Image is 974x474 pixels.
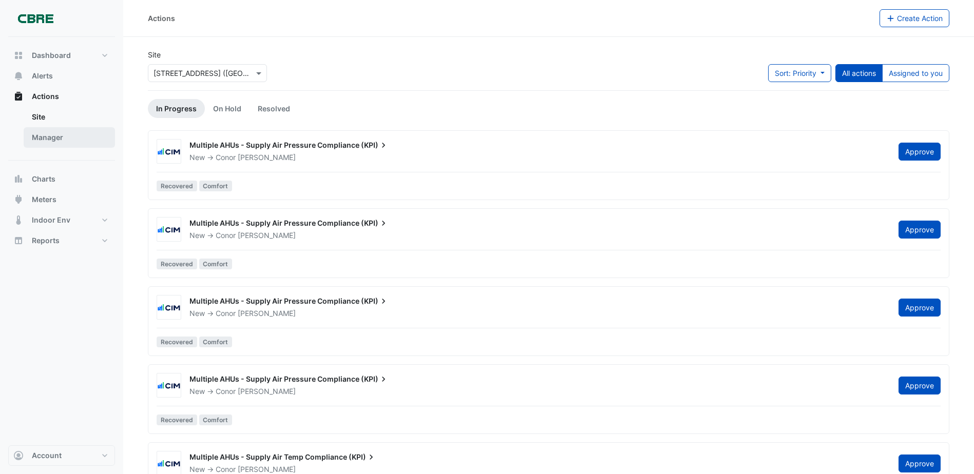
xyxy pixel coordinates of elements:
img: CIM [157,225,181,235]
span: (KPI) [361,296,389,306]
span: Conor [216,309,236,318]
app-icon: Indoor Env [13,215,24,225]
span: -> [207,387,214,396]
span: Conor [216,465,236,473]
span: [PERSON_NAME] [238,230,296,241]
a: Manager [24,127,115,148]
app-icon: Actions [13,91,24,102]
span: Recovered [157,414,197,425]
span: [PERSON_NAME] [238,308,296,319]
span: New [189,387,205,396]
span: Reports [32,235,60,246]
span: -> [207,465,214,473]
span: Dashboard [32,50,71,61]
img: CIM [157,303,181,313]
div: Actions [8,107,115,152]
span: Comfort [199,181,233,191]
button: Charts [8,169,115,189]
span: Recovered [157,259,197,269]
button: Assigned to you [882,64,949,82]
app-icon: Meters [13,194,24,205]
span: -> [207,231,214,240]
span: [PERSON_NAME] [238,152,296,163]
button: Actions [8,86,115,107]
span: [PERSON_NAME] [238,386,296,397]
span: Alerts [32,71,53,81]
span: (KPI) [349,452,376,462]
div: Actions [148,13,175,24]
span: Sort: Priority [775,69,816,77]
span: Approve [905,459,934,468]
span: Recovered [157,337,197,347]
img: Company Logo [12,8,59,29]
button: Account [8,445,115,466]
button: Approve [899,455,941,472]
span: Comfort [199,259,233,269]
app-icon: Dashboard [13,50,24,61]
a: In Progress [148,99,205,118]
span: Recovered [157,181,197,191]
app-icon: Charts [13,174,24,184]
span: Conor [216,231,236,240]
span: Conor [216,387,236,396]
a: Resolved [250,99,298,118]
img: CIM [157,147,181,157]
app-icon: Alerts [13,71,24,81]
button: Approve [899,299,941,317]
span: -> [207,153,214,162]
span: Create Action [897,14,943,23]
span: Comfort [199,414,233,425]
img: CIM [157,381,181,391]
span: Multiple AHUs - Supply Air Pressure Compliance [189,219,359,227]
span: New [189,465,205,473]
span: Approve [905,147,934,156]
span: Multiple AHUs - Supply Air Pressure Compliance [189,374,359,383]
button: All actions [835,64,883,82]
button: Approve [899,377,941,394]
span: New [189,231,205,240]
button: Reports [8,230,115,251]
span: Meters [32,194,56,205]
span: Comfort [199,337,233,347]
span: Approve [905,381,934,390]
span: (KPI) [361,140,389,150]
span: -> [207,309,214,318]
app-icon: Reports [13,235,24,246]
button: Approve [899,143,941,161]
button: Approve [899,221,941,239]
span: Actions [32,91,59,102]
span: Account [32,450,62,461]
span: Approve [905,303,934,312]
button: Sort: Priority [768,64,831,82]
span: New [189,153,205,162]
span: (KPI) [361,374,389,384]
button: Dashboard [8,45,115,66]
a: On Hold [205,99,250,118]
button: Create Action [880,9,950,27]
button: Alerts [8,66,115,86]
span: Multiple AHUs - Supply Air Temp Compliance [189,452,347,461]
span: (KPI) [361,218,389,228]
span: Indoor Env [32,215,70,225]
button: Indoor Env [8,210,115,230]
a: Site [24,107,115,127]
span: Multiple AHUs - Supply Air Pressure Compliance [189,297,359,305]
span: Multiple AHUs - Supply Air Pressure Compliance [189,141,359,149]
span: Approve [905,225,934,234]
img: CIM [157,459,181,469]
span: Conor [216,153,236,162]
label: Site [148,49,161,60]
span: New [189,309,205,318]
button: Meters [8,189,115,210]
span: Charts [32,174,55,184]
